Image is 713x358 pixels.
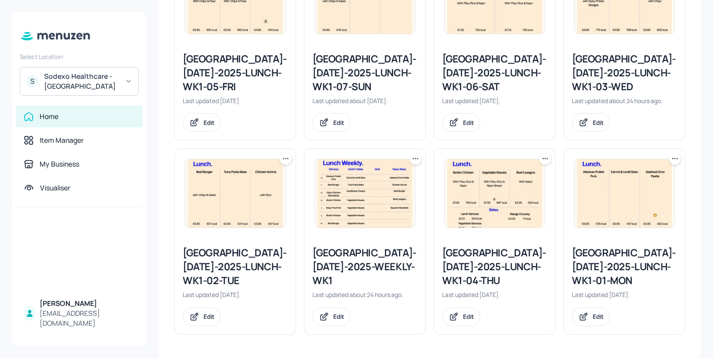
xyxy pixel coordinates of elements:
[312,97,417,105] div: Last updated about [DATE].
[40,308,135,328] div: [EMAIL_ADDRESS][DOMAIN_NAME]
[183,291,288,299] div: Last updated [DATE].
[204,312,214,321] div: Edit
[442,52,547,94] div: [GEOGRAPHIC_DATA]-[DATE]-2025-LUNCH-WK1-06-SAT
[312,52,417,94] div: [GEOGRAPHIC_DATA]-[DATE]-2025-LUNCH-WK1-07-SUN
[593,119,604,127] div: Edit
[40,298,135,308] div: [PERSON_NAME]
[572,246,677,288] div: [GEOGRAPHIC_DATA]-[DATE]-2025-LUNCH-WK1-01-MON
[315,159,415,228] img: 2025-10-01-1759311154805oruu3r75f5s.jpeg
[442,97,547,105] div: Last updated [DATE].
[333,312,344,321] div: Edit
[40,112,58,121] div: Home
[312,246,417,288] div: [GEOGRAPHIC_DATA]-[DATE]-2025-WEEKLY-WK1
[26,75,38,87] div: S
[185,159,285,228] img: 2025-09-30-1759224525869i0n705nvqwb.jpeg
[44,71,119,91] div: Sodexo Healthcare - [GEOGRAPHIC_DATA]
[40,183,70,193] div: Visualiser
[333,119,344,127] div: Edit
[183,97,288,105] div: Last updated [DATE].
[445,159,545,228] img: 2025-09-25-1758809965306z0v2q4lo04.jpeg
[463,119,474,127] div: Edit
[593,312,604,321] div: Edit
[312,291,417,299] div: Last updated about 24 hours ago.
[463,312,474,321] div: Edit
[183,246,288,288] div: [GEOGRAPHIC_DATA]-[DATE]-2025-LUNCH-WK1-02-TUE
[574,159,674,228] img: 2025-09-25-17588091445427mz5119sn5u.jpeg
[572,97,677,105] div: Last updated about 24 hours ago.
[572,291,677,299] div: Last updated [DATE].
[40,159,79,169] div: My Business
[183,52,288,94] div: [GEOGRAPHIC_DATA]-[DATE]-2025-LUNCH-WK1-05-FRI
[40,135,84,145] div: Item Manager
[442,246,547,288] div: [GEOGRAPHIC_DATA]-[DATE]-2025-LUNCH-WK1-04-THU
[204,119,214,127] div: Edit
[442,291,547,299] div: Last updated [DATE].
[20,53,139,61] div: Select Location
[572,52,677,94] div: [GEOGRAPHIC_DATA]-[DATE]-2025-LUNCH-WK1-03-WED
